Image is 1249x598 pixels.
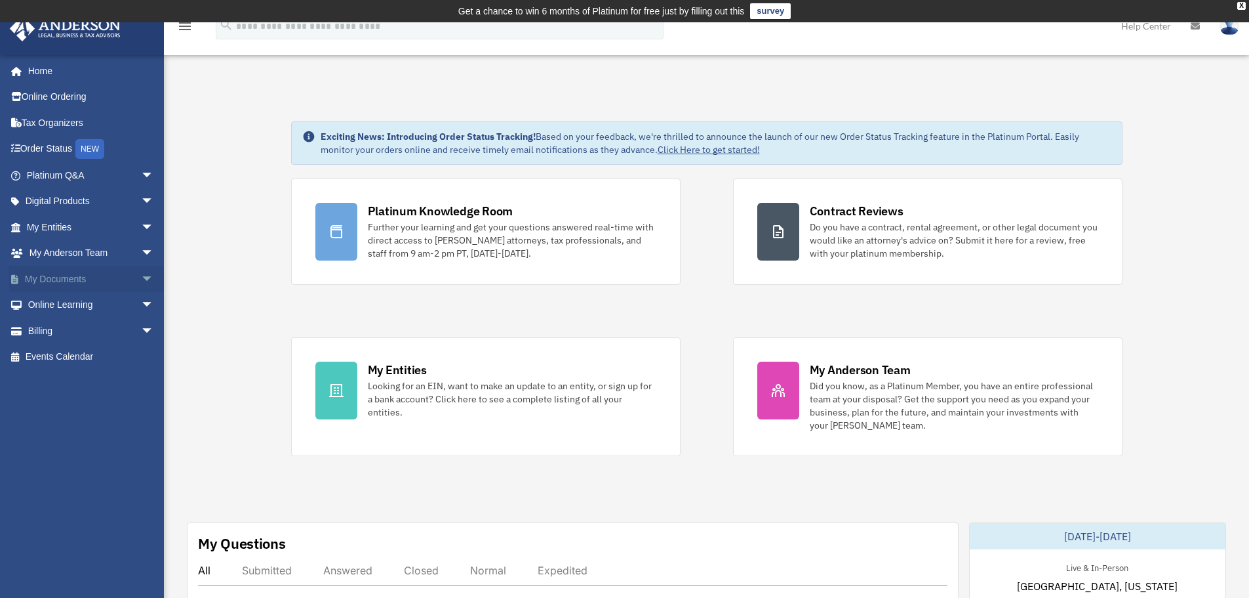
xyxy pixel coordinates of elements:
[141,214,167,241] span: arrow_drop_down
[75,139,104,159] div: NEW
[470,564,506,577] div: Normal
[9,292,174,318] a: Online Learningarrow_drop_down
[242,564,292,577] div: Submitted
[9,162,174,188] a: Platinum Q&Aarrow_drop_down
[291,179,681,285] a: Platinum Knowledge Room Further your learning and get your questions answered real-time with dire...
[323,564,372,577] div: Answered
[141,188,167,215] span: arrow_drop_down
[9,110,174,136] a: Tax Organizers
[9,266,174,292] a: My Documentsarrow_drop_down
[321,130,1111,156] div: Based on your feedback, we're thrilled to announce the launch of our new Order Status Tracking fe...
[1237,2,1246,10] div: close
[810,203,903,219] div: Contract Reviews
[141,266,167,293] span: arrow_drop_down
[198,534,286,553] div: My Questions
[368,379,656,419] div: Looking for an EIN, want to make an update to an entity, or sign up for a bank account? Click her...
[9,188,174,215] a: Digital Productsarrow_drop_down
[6,16,125,41] img: Anderson Advisors Platinum Portal
[733,179,1122,285] a: Contract Reviews Do you have a contract, rental agreement, or other legal document you would like...
[198,564,210,577] div: All
[291,337,681,456] a: My Entities Looking for an EIN, want to make an update to an entity, or sign up for a bank accoun...
[141,240,167,267] span: arrow_drop_down
[458,3,745,19] div: Get a chance to win 6 months of Platinum for free just by filling out this
[810,221,1098,260] div: Do you have a contract, rental agreement, or other legal document you would like an attorney's ad...
[810,379,1098,432] div: Did you know, as a Platinum Member, you have an entire professional team at your disposal? Get th...
[1017,578,1178,594] span: [GEOGRAPHIC_DATA], [US_STATE]
[9,240,174,267] a: My Anderson Teamarrow_drop_down
[9,214,174,240] a: My Entitiesarrow_drop_down
[404,564,439,577] div: Closed
[1056,560,1139,574] div: Live & In-Person
[810,362,911,378] div: My Anderson Team
[219,18,233,32] i: search
[141,292,167,319] span: arrow_drop_down
[750,3,791,19] a: survey
[9,84,174,110] a: Online Ordering
[177,18,193,34] i: menu
[9,318,174,344] a: Billingarrow_drop_down
[141,318,167,345] span: arrow_drop_down
[141,162,167,189] span: arrow_drop_down
[368,221,656,260] div: Further your learning and get your questions answered real-time with direct access to [PERSON_NAM...
[1219,16,1239,35] img: User Pic
[9,58,167,84] a: Home
[368,203,513,219] div: Platinum Knowledge Room
[368,362,427,378] div: My Entities
[321,131,536,142] strong: Exciting News: Introducing Order Status Tracking!
[9,344,174,370] a: Events Calendar
[733,337,1122,456] a: My Anderson Team Did you know, as a Platinum Member, you have an entire professional team at your...
[970,523,1225,549] div: [DATE]-[DATE]
[658,144,760,156] a: Click Here to get started!
[177,23,193,34] a: menu
[538,564,587,577] div: Expedited
[9,136,174,163] a: Order StatusNEW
